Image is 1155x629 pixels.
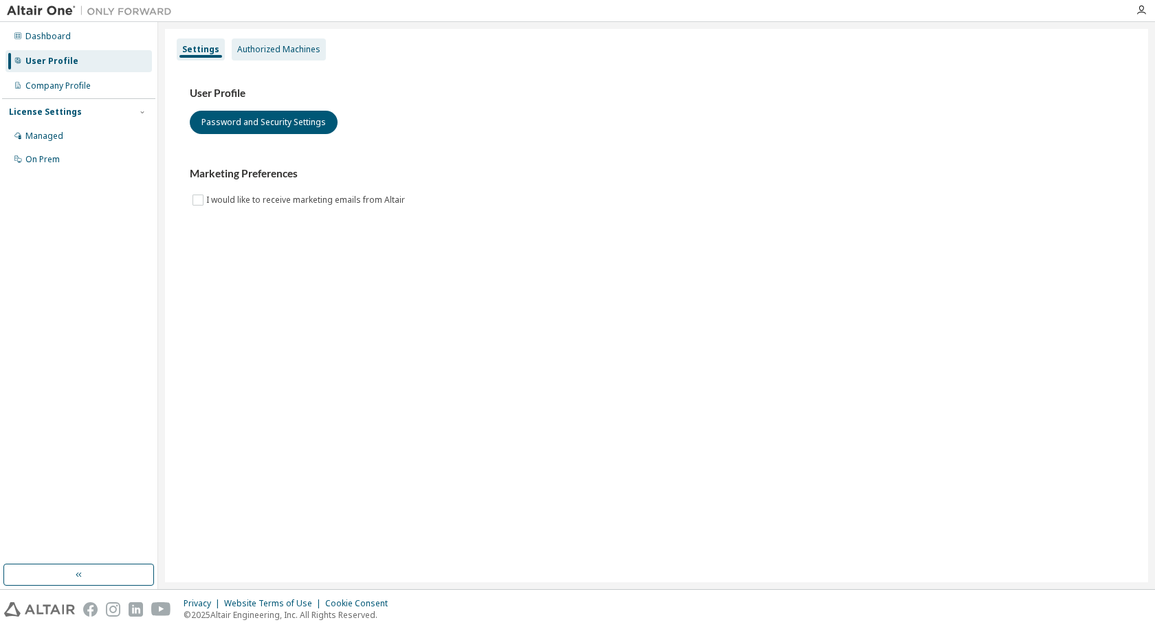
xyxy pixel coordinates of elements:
div: Company Profile [25,80,91,91]
img: Altair One [7,4,179,18]
img: linkedin.svg [129,602,143,617]
img: facebook.svg [83,602,98,617]
div: Managed [25,131,63,142]
div: On Prem [25,154,60,165]
img: altair_logo.svg [4,602,75,617]
button: Password and Security Settings [190,111,338,134]
div: License Settings [9,107,82,118]
div: Website Terms of Use [224,598,325,609]
div: Privacy [184,598,224,609]
h3: User Profile [190,87,1123,100]
div: Cookie Consent [325,598,396,609]
img: youtube.svg [151,602,171,617]
h3: Marketing Preferences [190,167,1123,181]
label: I would like to receive marketing emails from Altair [206,192,408,208]
div: User Profile [25,56,78,67]
div: Authorized Machines [237,44,320,55]
div: Settings [182,44,219,55]
p: © 2025 Altair Engineering, Inc. All Rights Reserved. [184,609,396,621]
div: Dashboard [25,31,71,42]
img: instagram.svg [106,602,120,617]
